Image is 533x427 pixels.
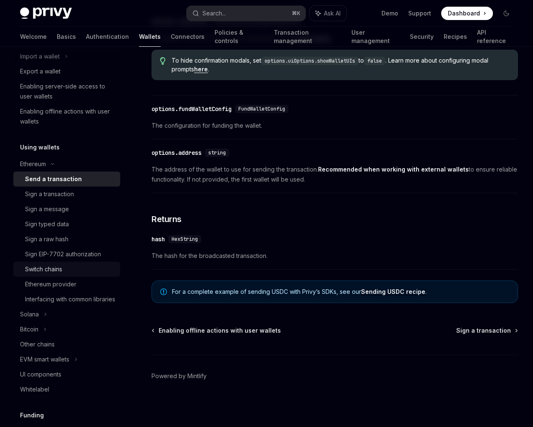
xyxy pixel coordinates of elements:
[13,64,120,79] a: Export a wallet
[20,27,47,47] a: Welcome
[456,326,511,335] span: Sign a transaction
[20,339,55,349] div: Other chains
[152,149,202,157] div: options.address
[57,27,76,47] a: Basics
[25,234,68,244] div: Sign a raw hash
[208,149,226,156] span: string
[139,27,161,47] a: Wallets
[381,9,398,18] a: Demo
[20,159,46,169] div: Ethereum
[202,8,226,18] div: Search...
[13,337,120,352] a: Other chains
[324,9,341,18] span: Ask AI
[159,326,281,335] span: Enabling offline actions with user wallets
[160,288,167,295] svg: Note
[152,164,518,184] span: The address of the wallet to use for sending the transaction. to ensure reliable functionality. I...
[86,27,129,47] a: Authentication
[172,56,510,73] span: To hide confirmation modals, set to . Learn more about configuring modal prompts .
[361,288,425,296] a: Sending USDC recipe
[20,324,38,334] div: Bitcoin
[408,9,431,18] a: Support
[13,292,120,307] a: Interfacing with common libraries
[20,309,39,319] div: Solana
[448,9,480,18] span: Dashboard
[456,326,517,335] a: Sign a transaction
[20,410,44,420] h5: Funding
[13,172,120,187] a: Send a transaction
[20,66,61,76] div: Export a wallet
[25,189,74,199] div: Sign a transaction
[410,27,434,47] a: Security
[13,367,120,382] a: UI components
[444,27,467,47] a: Recipes
[238,106,285,112] span: FundWalletConfig
[25,249,101,259] div: Sign EIP-7702 authorization
[20,106,115,126] div: Enabling offline actions with user wallets
[160,57,166,65] svg: Tip
[215,27,264,47] a: Policies & controls
[20,354,69,364] div: EVM smart wallets
[25,219,69,229] div: Sign typed data
[364,57,385,65] code: false
[274,27,342,47] a: Transaction management
[171,27,205,47] a: Connectors
[152,372,207,380] a: Powered by Mintlify
[13,79,120,104] a: Enabling server-side access to user wallets
[13,217,120,232] a: Sign typed data
[152,213,182,225] span: Returns
[20,384,49,394] div: Whitelabel
[13,187,120,202] a: Sign a transaction
[172,288,509,296] span: For a complete example of sending USDC with Privy’s SDKs, see our .
[187,6,306,21] button: Search...⌘K
[25,264,62,274] div: Switch chains
[20,369,61,379] div: UI components
[292,10,301,17] span: ⌘ K
[441,7,493,20] a: Dashboard
[25,294,115,304] div: Interfacing with common libraries
[13,202,120,217] a: Sign a message
[261,57,359,65] code: options.uiOptions.showWalletUIs
[13,232,120,247] a: Sign a raw hash
[20,8,72,19] img: dark logo
[310,6,346,21] button: Ask AI
[318,166,469,173] strong: Recommended when working with external wallets
[477,27,513,47] a: API reference
[13,247,120,262] a: Sign EIP-7702 authorization
[152,326,281,335] a: Enabling offline actions with user wallets
[351,27,400,47] a: User management
[152,121,518,131] span: The configuration for funding the wallet.
[152,235,165,243] div: hash
[172,236,198,243] span: HexString
[25,174,82,184] div: Send a transaction
[152,251,518,261] span: The hash for the broadcasted transaction.
[152,105,232,113] div: options.fundWalletConfig
[20,142,60,152] h5: Using wallets
[13,277,120,292] a: Ethereum provider
[194,66,208,73] a: here
[13,104,120,129] a: Enabling offline actions with user wallets
[500,7,513,20] button: Toggle dark mode
[25,279,76,289] div: Ethereum provider
[13,262,120,277] a: Switch chains
[25,204,69,214] div: Sign a message
[13,382,120,397] a: Whitelabel
[20,81,115,101] div: Enabling server-side access to user wallets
